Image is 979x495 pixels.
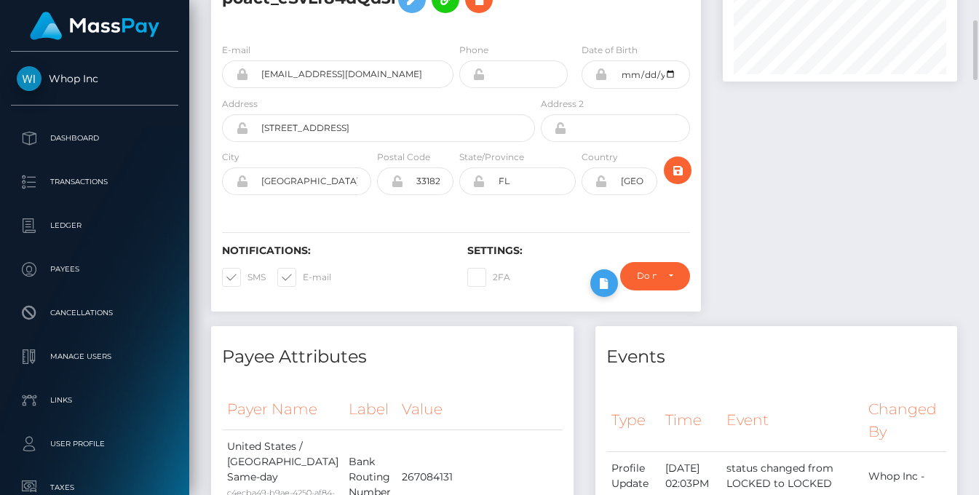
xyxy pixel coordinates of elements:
label: City [222,151,239,164]
label: Address [222,98,258,111]
h6: Settings: [467,245,691,257]
label: State/Province [459,151,524,164]
label: SMS [222,268,266,287]
img: MassPay Logo [30,12,159,40]
th: Time [660,389,721,451]
th: Type [606,389,661,451]
label: Phone [459,44,488,57]
p: Links [17,389,173,411]
p: Dashboard [17,127,173,149]
p: Cancellations [17,302,173,324]
th: Event [721,389,863,451]
p: Manage Users [17,346,173,368]
div: Do not require [637,270,657,282]
a: Manage Users [11,338,178,375]
th: Changed By [863,389,946,451]
a: Cancellations [11,295,178,331]
h4: Payee Attributes [222,344,563,370]
img: Whop Inc [17,66,41,91]
label: E-mail [277,268,331,287]
a: Links [11,382,178,419]
a: User Profile [11,426,178,462]
label: Address 2 [541,98,584,111]
a: Transactions [11,164,178,200]
h6: Notifications: [222,245,445,257]
th: Label [344,389,397,429]
span: Whop Inc [11,72,178,85]
label: 2FA [467,268,510,287]
label: E-mail [222,44,250,57]
p: User Profile [17,433,173,455]
label: Postal Code [377,151,430,164]
h4: Events [606,344,947,370]
th: Value [397,389,633,429]
p: Payees [17,258,173,280]
a: Ledger [11,207,178,244]
a: Payees [11,251,178,288]
th: Payer Name [222,389,344,429]
a: Dashboard [11,120,178,157]
button: Do not require [620,262,690,290]
label: Country [582,151,618,164]
label: Date of Birth [582,44,638,57]
p: Ledger [17,215,173,237]
p: Transactions [17,171,173,193]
